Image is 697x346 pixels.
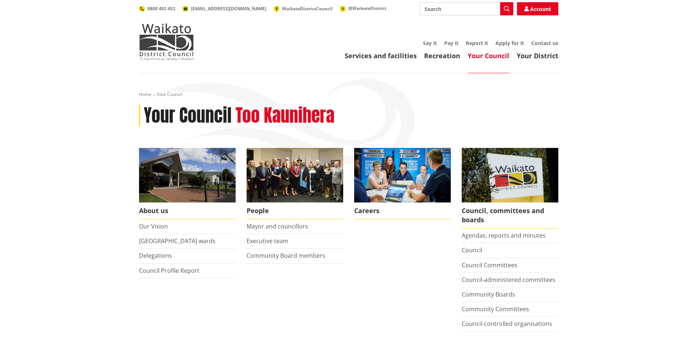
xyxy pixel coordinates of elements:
a: Community Boards [462,290,515,298]
a: [GEOGRAPHIC_DATA] wards [139,237,216,245]
a: Pay it [444,40,458,46]
a: Say it [423,40,437,46]
a: Account [517,2,558,15]
a: Waikato-District-Council-sign Council, committees and boards [462,148,558,228]
h2: Too Kaunihera [236,105,334,126]
a: Careers [354,148,451,219]
a: Council [462,246,482,254]
span: @WaikatoDistrict [348,5,386,11]
h1: Your Council [144,105,232,126]
a: Agendas, reports and minutes [462,231,546,239]
a: Delegations [139,252,172,260]
a: Your District [517,51,558,60]
img: Waikato-District-Council-sign [462,148,558,202]
a: WaikatoDistrictCouncil [274,5,333,12]
span: Council, committees and boards [462,202,558,228]
a: Apply for it [495,40,524,46]
a: Council-administered committees [462,276,555,284]
a: Services and facilities [345,51,417,60]
span: Your Council [157,91,182,97]
span: Careers [354,202,451,219]
a: Community Board members [247,252,325,260]
span: 0800 492 452 [147,5,175,12]
img: WDC Building 0015 [139,148,236,202]
a: Our Vision [139,222,168,230]
a: Report it [466,40,488,46]
span: WaikatoDistrictCouncil [282,5,333,12]
span: About us [139,202,236,219]
a: Mayor and councillors [247,222,308,230]
span: [EMAIL_ADDRESS][DOMAIN_NAME] [191,5,266,12]
a: Recreation [424,51,460,60]
input: Search input [420,2,513,15]
a: 0800 492 452 [139,5,175,12]
img: Office staff in meeting - Career page [354,148,451,202]
a: 2022 Council People [247,148,343,219]
nav: breadcrumb [139,92,558,98]
a: Your Council [468,51,509,60]
a: WDC Building 0015 About us [139,148,236,219]
a: Council Committees [462,261,517,269]
a: Council-controlled organisations [462,320,552,328]
a: Home [139,91,151,97]
a: Executive team [247,237,288,245]
img: Waikato District Council - Te Kaunihera aa Takiwaa o Waikato [139,23,194,60]
img: 2022 Council [247,148,343,202]
a: Community Committees [462,305,529,313]
a: [EMAIL_ADDRESS][DOMAIN_NAME] [183,5,266,12]
a: Contact us [531,40,558,46]
a: Council Profile Report [139,267,199,275]
span: People [247,202,343,219]
a: @WaikatoDistrict [340,5,386,11]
